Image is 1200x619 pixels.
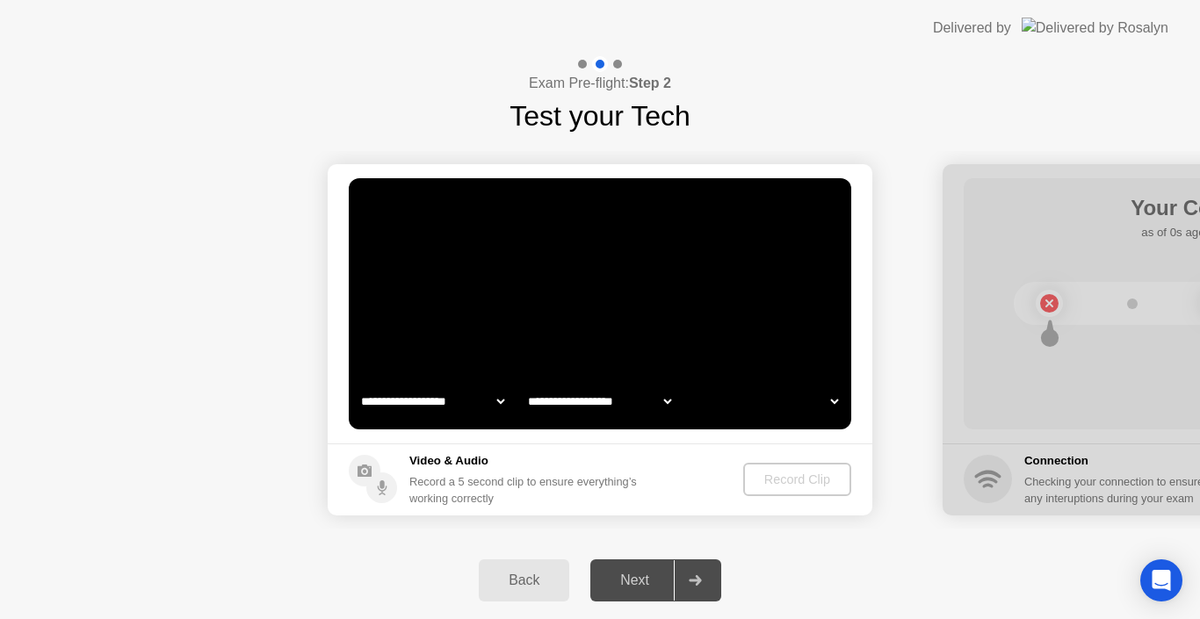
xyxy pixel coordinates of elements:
img: Delivered by Rosalyn [1022,18,1168,38]
b: Step 2 [629,76,671,90]
div: Record Clip [750,472,844,486]
h5: Video & Audio [409,452,644,470]
select: Available cameras [358,384,508,419]
h1: Test your Tech [510,95,690,137]
select: Available speakers [524,384,675,419]
div: Open Intercom Messenger [1140,559,1182,601]
div: Next [596,572,674,588]
select: Available microphones [691,384,842,419]
div: Back [484,572,564,588]
h4: Exam Pre-flight: [529,73,671,94]
div: . . . [657,198,678,219]
button: Record Clip [743,463,851,496]
button: Back [479,559,569,601]
div: Record a 5 second clip to ensure everything’s working correctly [409,473,644,507]
div: Delivered by [933,18,1011,39]
div: ! [645,198,666,219]
button: Next [590,559,721,601]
